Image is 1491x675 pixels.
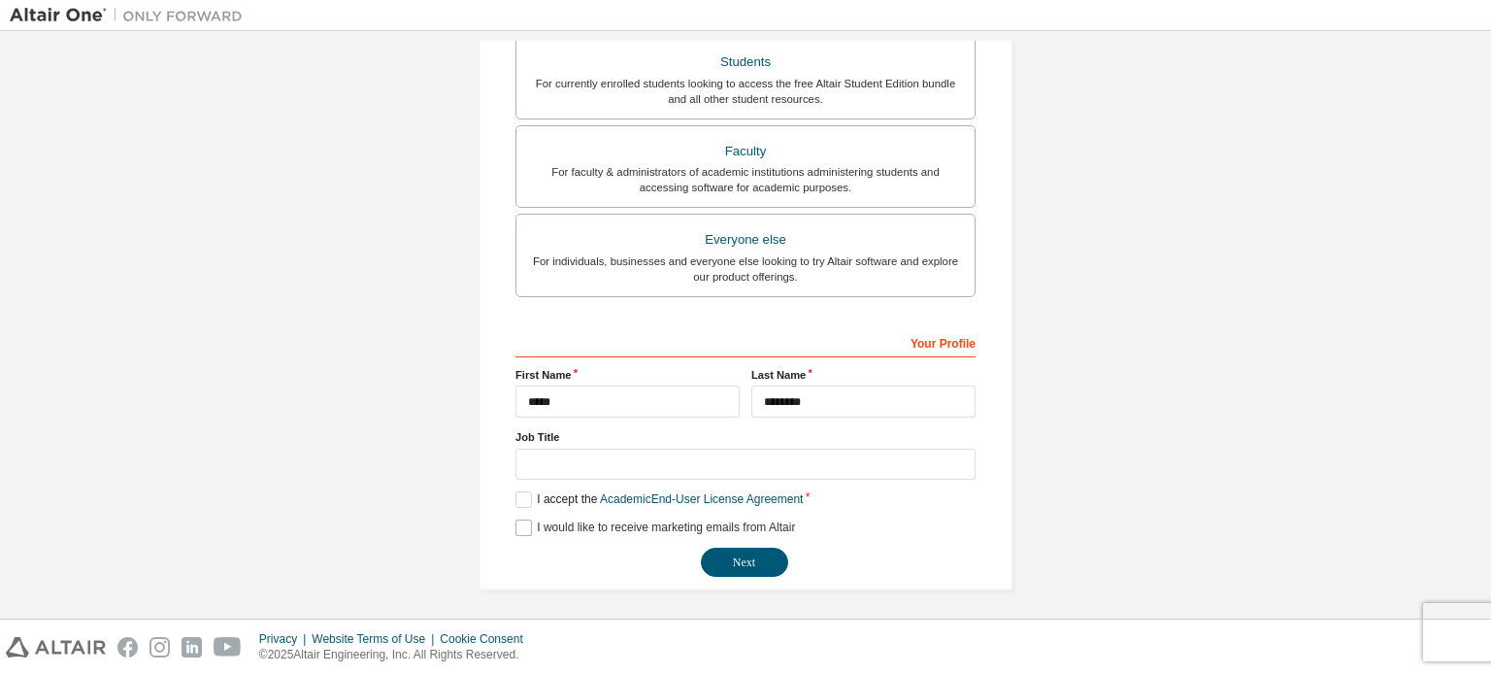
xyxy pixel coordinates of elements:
[528,253,963,285] div: For individuals, businesses and everyone else looking to try Altair software and explore our prod...
[701,548,788,577] button: Next
[515,520,795,536] label: I would like to receive marketing emails from Altair
[515,367,740,383] label: First Name
[149,637,170,658] img: instagram.svg
[515,491,803,508] label: I accept the
[259,647,535,663] p: © 2025 Altair Engineering, Inc. All Rights Reserved.
[528,226,963,253] div: Everyone else
[528,76,963,107] div: For currently enrolled students looking to access the free Altair Student Edition bundle and all ...
[515,429,976,445] label: Job Title
[751,367,976,383] label: Last Name
[214,637,242,658] img: youtube.svg
[259,631,312,647] div: Privacy
[528,164,963,195] div: For faculty & administrators of academic institutions administering students and accessing softwa...
[10,6,252,25] img: Altair One
[600,492,803,506] a: Academic End-User License Agreement
[312,631,440,647] div: Website Terms of Use
[6,637,106,658] img: altair_logo.svg
[515,326,976,357] div: Your Profile
[528,49,963,76] div: Students
[528,138,963,165] div: Faculty
[182,637,202,658] img: linkedin.svg
[117,637,138,658] img: facebook.svg
[440,631,534,647] div: Cookie Consent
